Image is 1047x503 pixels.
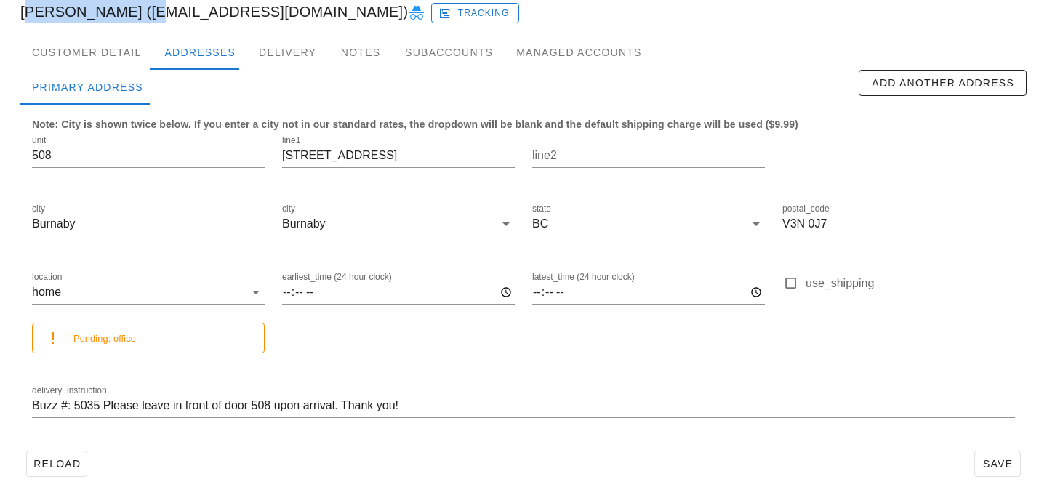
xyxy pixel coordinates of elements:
[32,286,61,299] div: home
[32,118,798,130] b: Note: City is shown twice below. If you enter a city not in our standard rates, the dropdown will...
[20,70,155,105] div: Primary Address
[20,35,153,70] div: Customer Detail
[247,35,328,70] div: Delivery
[32,135,46,146] label: unit
[32,272,62,283] label: location
[532,212,765,236] div: stateBC
[26,451,87,477] button: Reload
[859,70,1027,96] button: Add Another Address
[981,458,1014,470] span: Save
[441,7,510,20] span: Tracking
[532,217,548,230] div: BC
[806,276,1015,291] label: use_shipping
[782,204,830,214] label: postal_code
[431,3,519,23] button: Tracking
[282,204,295,214] label: city
[328,35,393,70] div: Notes
[505,35,653,70] div: Managed Accounts
[73,333,136,344] small: Pending: office
[974,451,1021,477] button: Save
[871,77,1014,89] span: Add Another Address
[153,35,247,70] div: Addresses
[32,385,107,396] label: delivery_instruction
[282,272,392,283] label: earliest_time (24 hour clock)
[532,272,635,283] label: latest_time (24 hour clock)
[33,458,81,470] span: Reload
[532,204,551,214] label: state
[32,281,265,304] div: locationhome
[282,217,326,230] div: Burnaby
[393,35,505,70] div: Subaccounts
[282,135,300,146] label: line1
[32,204,45,214] label: city
[282,212,515,236] div: cityBurnaby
